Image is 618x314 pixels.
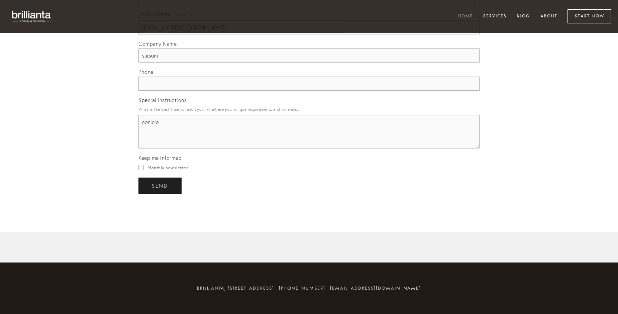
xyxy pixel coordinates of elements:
span: Keep me informed [138,154,182,161]
span: [PHONE_NUMBER] [279,285,325,291]
textarea: conicio [138,115,480,148]
button: sendsend [138,178,182,194]
input: Monthly newsletter [138,165,144,170]
span: brillianta, [STREET_ADDRESS] [197,285,274,291]
img: brillianta - research, strategy, marketing [7,7,57,26]
span: Monthly newsletter [147,165,188,170]
span: Special Instructions [138,97,187,103]
span: Phone [138,69,153,75]
a: Start Now [568,9,611,23]
span: Company Name [138,40,177,47]
a: Home [454,11,477,22]
span: send [152,183,168,189]
a: Services [479,11,511,22]
a: [EMAIL_ADDRESS][DOMAIN_NAME] [330,285,421,291]
a: About [536,11,562,22]
a: Blog [512,11,534,22]
p: What is the best time to reach you? What are your unique requirements and timelines? [138,105,480,114]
